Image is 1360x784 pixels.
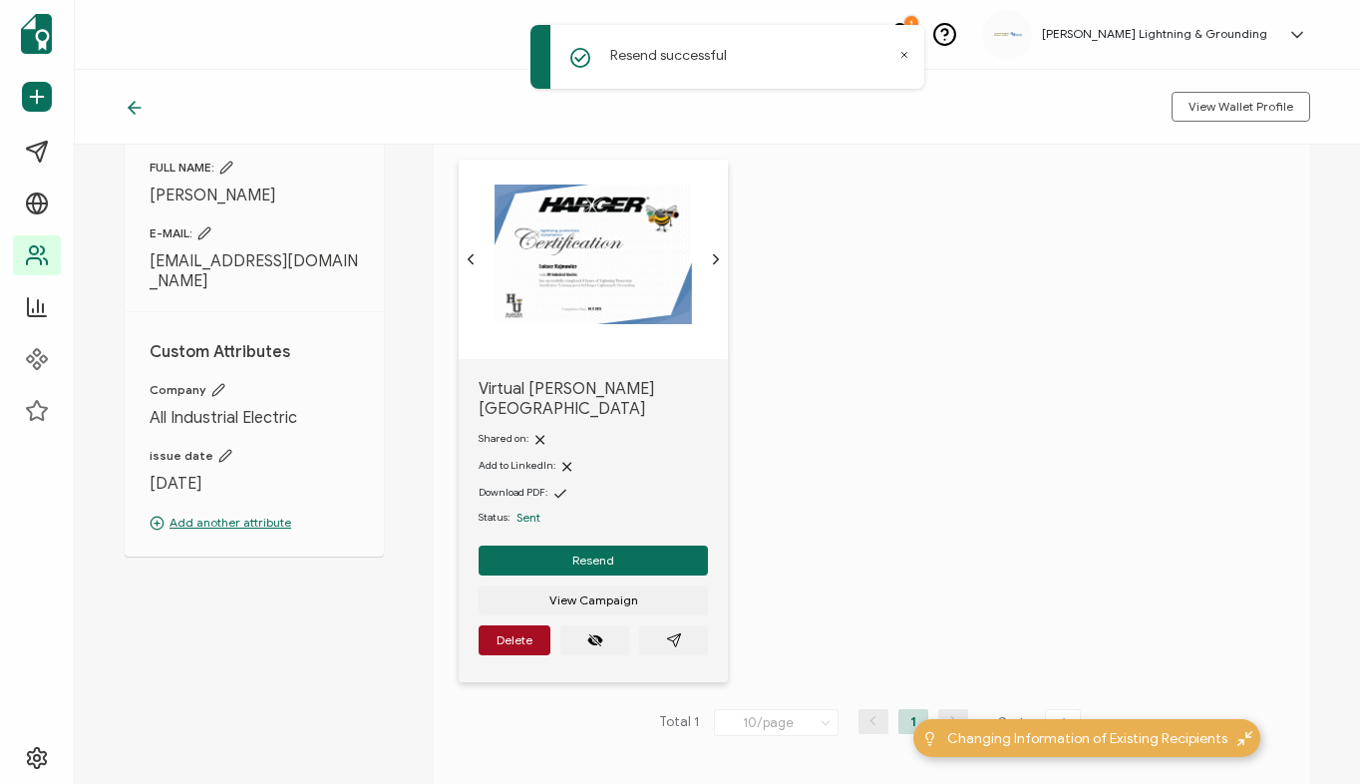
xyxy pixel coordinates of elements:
[1189,101,1293,113] span: View Wallet Profile
[21,14,52,54] img: sertifier-logomark-colored.svg
[150,514,359,532] p: Add another attribute
[150,448,359,464] span: issue date
[659,709,699,737] span: Total 1
[549,594,638,606] span: View Campaign
[463,251,479,267] ion-icon: chevron back outline
[497,634,532,646] span: Delete
[904,16,918,30] div: 1
[150,474,359,494] span: [DATE]
[479,379,708,419] span: Virtual [PERSON_NAME][GEOGRAPHIC_DATA]
[516,510,540,525] span: Sent
[1172,92,1310,122] button: View Wallet Profile
[479,546,708,576] button: Resend
[947,728,1227,749] span: Changing Information of Existing Recipients
[150,186,359,205] span: [PERSON_NAME]
[714,709,839,736] input: Select
[898,709,928,734] li: 1
[150,342,359,362] h1: Custom Attributes
[1042,27,1267,41] h5: [PERSON_NAME] Lightning & Grounding
[587,632,603,648] ion-icon: eye off
[479,432,528,445] span: Shared on:
[150,382,359,398] span: Company
[479,459,555,472] span: Add to LinkedIn:
[479,486,547,499] span: Download PDF:
[572,555,614,567] span: Resend
[610,45,727,66] p: Resend successful
[1260,688,1360,784] iframe: Chat Widget
[479,586,708,615] button: View Campaign
[708,251,724,267] ion-icon: chevron forward outline
[150,408,359,428] span: All Industrial Electric
[150,225,359,241] span: E-MAIL:
[150,251,359,291] span: [EMAIL_ADDRESS][DOMAIN_NAME]
[997,709,1085,737] span: Go to
[992,31,1022,38] img: aadcaf15-e79d-49df-9673-3fc76e3576c2.png
[479,625,550,655] button: Delete
[479,510,510,526] span: Status:
[150,160,359,176] span: FULL NAME:
[1237,731,1252,746] img: minimize-icon.svg
[666,632,682,648] ion-icon: paper plane outline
